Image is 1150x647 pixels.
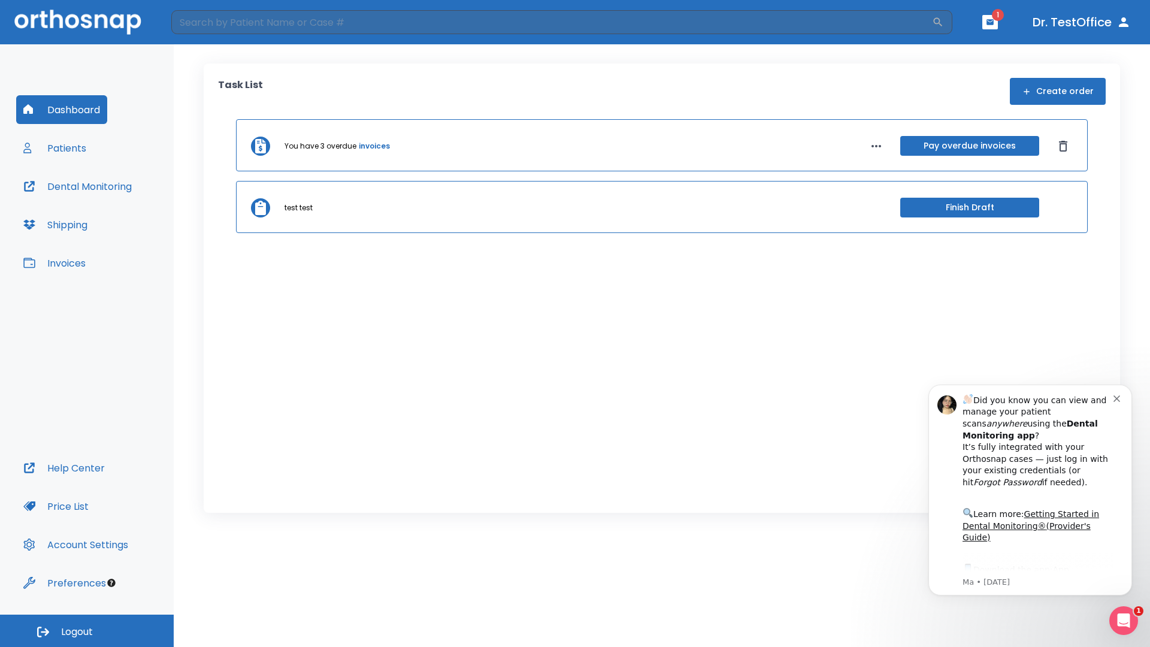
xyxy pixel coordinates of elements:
[218,78,263,105] p: Task List
[61,625,93,639] span: Logout
[16,530,135,559] button: Account Settings
[16,210,95,239] button: Shipping
[16,249,93,277] button: Invoices
[14,10,141,34] img: Orthosnap
[1109,606,1138,635] iframe: Intercom live chat
[1134,606,1143,616] span: 1
[106,578,117,588] div: Tooltip anchor
[1010,78,1106,105] button: Create order
[910,370,1150,641] iframe: Intercom notifications message
[900,136,1039,156] button: Pay overdue invoices
[16,172,139,201] button: Dental Monitoring
[1028,11,1136,33] button: Dr. TestOffice
[16,134,93,162] button: Patients
[16,453,112,482] button: Help Center
[285,202,313,213] p: test test
[992,9,1004,21] span: 1
[359,141,390,152] a: invoices
[900,198,1039,217] button: Finish Draft
[1054,137,1073,156] button: Dismiss
[285,141,356,152] p: You have 3 overdue
[16,95,107,124] button: Dashboard
[16,569,113,597] button: Preferences
[16,492,96,521] button: Price List
[171,10,932,34] input: Search by Patient Name or Case #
